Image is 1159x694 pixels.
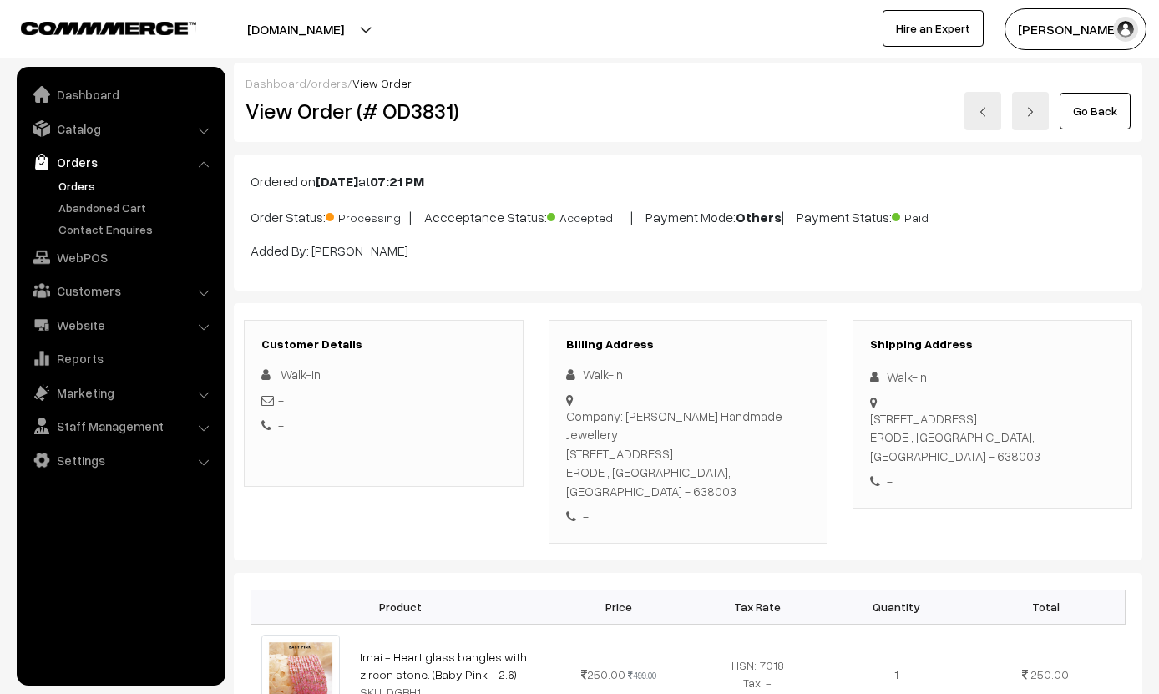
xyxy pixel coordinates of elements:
b: 07:21 PM [370,173,424,190]
div: Walk-In [870,367,1115,387]
a: Hire an Expert [883,10,984,47]
h3: Billing Address [566,337,811,352]
div: - [261,391,506,410]
button: [DOMAIN_NAME] [189,8,402,50]
th: Product [251,590,549,624]
th: Price [549,590,688,624]
p: Added By: [PERSON_NAME] [251,241,1126,261]
span: View Order [352,76,412,90]
a: Orders [54,177,220,195]
span: Accepted [547,205,630,226]
a: Orders [21,147,220,177]
a: Dashboard [21,79,220,109]
img: user [1113,17,1138,42]
p: Ordered on at [251,171,1126,191]
b: Others [736,209,782,225]
a: Staff Management [21,411,220,441]
a: Catalog [21,114,220,144]
img: right-arrow.png [1025,107,1035,117]
span: Walk-In [281,367,321,382]
div: - [261,416,506,435]
th: Tax Rate [688,590,827,624]
span: Processing [326,205,409,226]
p: Order Status: | Accceptance Status: | Payment Mode: | Payment Status: [251,205,1126,227]
a: Imai - Heart glass bangles with zircon stone. (Baby Pink - 2.6) [360,650,527,681]
a: Settings [21,445,220,475]
img: left-arrow.png [978,107,988,117]
h2: View Order (# OD3831) [245,98,524,124]
span: 250.00 [1030,667,1069,681]
a: Reports [21,343,220,373]
img: COMMMERCE [21,22,196,34]
div: Company: [PERSON_NAME] Handmade Jewellery [STREET_ADDRESS] ERODE , [GEOGRAPHIC_DATA], [GEOGRAPHIC... [566,407,811,501]
a: orders [311,76,347,90]
a: Marketing [21,377,220,408]
a: COMMMERCE [21,17,167,37]
a: WebPOS [21,242,220,272]
div: - [566,507,811,526]
div: Walk-In [566,365,811,384]
a: Abandoned Cart [54,199,220,216]
a: Website [21,310,220,340]
h3: Shipping Address [870,337,1115,352]
div: / / [245,74,1131,92]
strike: 499.00 [628,670,656,681]
h3: Customer Details [261,337,506,352]
span: HSN: 7018 Tax: - [731,658,784,690]
div: - [870,472,1115,491]
a: Contact Enquires [54,220,220,238]
div: [STREET_ADDRESS] ERODE , [GEOGRAPHIC_DATA], [GEOGRAPHIC_DATA] - 638003 [870,409,1115,466]
span: Paid [892,205,975,226]
th: Total [966,590,1125,624]
span: 250.00 [581,667,625,681]
button: [PERSON_NAME] [1005,8,1146,50]
a: Go Back [1060,93,1131,129]
a: Customers [21,276,220,306]
a: Dashboard [245,76,306,90]
span: 1 [894,667,898,681]
b: [DATE] [316,173,358,190]
th: Quantity [827,590,967,624]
